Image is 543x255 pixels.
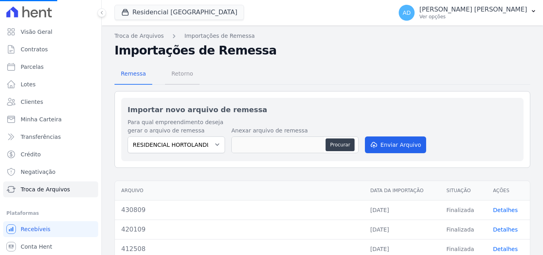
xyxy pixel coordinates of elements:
span: Negativação [21,168,56,176]
p: [PERSON_NAME] [PERSON_NAME] [419,6,527,14]
label: Para qual empreendimento deseja gerar o arquivo de remessa [128,118,225,135]
button: AD [PERSON_NAME] [PERSON_NAME] Ver opções [392,2,543,24]
nav: Breadcrumb [114,32,530,40]
span: Recebíveis [21,225,50,233]
span: Transferências [21,133,61,141]
a: Lotes [3,76,98,92]
nav: Tab selector [114,64,200,85]
span: Minha Carteira [21,115,62,123]
span: Troca de Arquivos [21,185,70,193]
div: 420109 [121,225,357,234]
a: Negativação [3,164,98,180]
span: Parcelas [21,63,44,71]
h2: Importar novo arquivo de remessa [128,104,517,115]
button: Procurar [326,138,354,151]
span: Lotes [21,80,36,88]
a: Conta Hent [3,239,98,255]
span: Retorno [167,66,198,82]
td: [DATE] [364,220,440,239]
td: Finalizada [440,220,487,239]
a: Visão Geral [3,24,98,40]
th: Data da Importação [364,181,440,200]
a: Recebíveis [3,221,98,237]
th: Arquivo [115,181,364,200]
p: Ver opções [419,14,527,20]
span: Crédito [21,150,41,158]
span: Clientes [21,98,43,106]
h2: Importações de Remessa [114,43,530,58]
a: Troca de Arquivos [3,181,98,197]
button: Residencial [GEOGRAPHIC_DATA] [114,5,244,20]
a: Retorno [165,64,200,85]
a: Detalhes [493,246,518,252]
a: Crédito [3,146,98,162]
span: Remessa [116,66,151,82]
span: Visão Geral [21,28,52,36]
div: 412508 [121,244,357,254]
a: Clientes [3,94,98,110]
div: Plataformas [6,208,95,218]
label: Anexar arquivo de remessa [231,127,359,135]
th: Situação [440,181,487,200]
div: 430809 [121,205,357,215]
td: Finalizada [440,200,487,220]
a: Importações de Remessa [184,32,255,40]
a: Detalhes [493,207,518,213]
td: [DATE] [364,200,440,220]
a: Remessa [114,64,152,85]
span: Conta Hent [21,243,52,251]
a: Parcelas [3,59,98,75]
a: Troca de Arquivos [114,32,164,40]
a: Minha Carteira [3,111,98,127]
span: Contratos [21,45,48,53]
button: Enviar Arquivo [365,136,426,153]
span: AD [403,10,411,16]
a: Transferências [3,129,98,145]
a: Detalhes [493,226,518,233]
th: Ações [487,181,530,200]
a: Contratos [3,41,98,57]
